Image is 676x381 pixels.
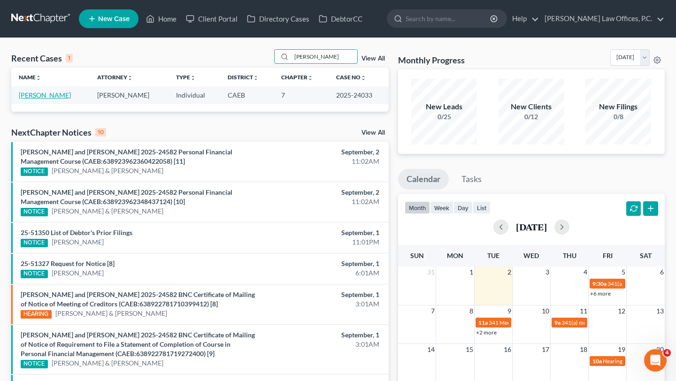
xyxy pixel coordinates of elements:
[507,267,512,278] span: 2
[465,344,474,355] span: 15
[476,329,497,336] a: +2 more
[95,128,106,137] div: 10
[603,358,676,365] span: Hearing for [PERSON_NAME]
[98,15,130,23] span: New Case
[21,168,48,176] div: NOTICE
[398,54,465,66] h3: Monthly Progress
[21,270,48,278] div: NOTICE
[489,319,573,326] span: 341 Meeting for [PERSON_NAME]
[640,251,652,259] span: Sat
[169,86,220,104] td: Individual
[19,74,41,81] a: Nameunfold_more
[411,101,477,112] div: New Leads
[52,237,104,247] a: [PERSON_NAME]
[52,268,104,278] a: [PERSON_NAME]
[516,222,547,232] h2: [DATE]
[266,188,379,197] div: September, 2
[540,10,664,27] a: [PERSON_NAME] Law Offices, P.C.
[292,50,357,63] input: Search by name...
[266,299,379,309] div: 3:01AM
[21,290,255,308] a: [PERSON_NAME] and [PERSON_NAME] 2025-24582 BNC Certificate of Mailing of Notice of Meeting of Cre...
[266,147,379,157] div: September, 2
[617,344,626,355] span: 19
[21,331,255,358] a: [PERSON_NAME] and [PERSON_NAME] 2025-24582 BNC Certificate of Mailing of Notice of Requirement to...
[274,86,329,104] td: 7
[541,344,550,355] span: 17
[617,305,626,317] span: 12
[579,344,588,355] span: 18
[190,75,196,81] i: unfold_more
[11,53,73,64] div: Recent Cases
[478,319,488,326] span: 11a
[655,344,665,355] span: 20
[545,267,550,278] span: 3
[361,130,385,136] a: View All
[329,86,389,104] td: 2025-24033
[473,201,491,214] button: list
[176,74,196,81] a: Typeunfold_more
[127,75,133,81] i: unfold_more
[590,290,611,297] a: +6 more
[406,10,492,27] input: Search by name...
[52,166,163,175] a: [PERSON_NAME] & [PERSON_NAME]
[21,360,48,368] div: NOTICE
[453,201,473,214] button: day
[21,208,48,216] div: NOTICE
[266,330,379,340] div: September, 1
[469,267,474,278] span: 1
[266,259,379,268] div: September, 1
[266,237,379,247] div: 11:01PM
[141,10,181,27] a: Home
[563,251,576,259] span: Thu
[314,10,367,27] a: DebtorCC
[21,188,232,206] a: [PERSON_NAME] and [PERSON_NAME] 2025-24582 Personal Financial Management Course (CAEB:63892396234...
[253,75,259,81] i: unfold_more
[21,229,132,236] a: 25-51350 List of Debtor's Prior Filings
[453,169,490,190] a: Tasks
[97,74,133,81] a: Attorneyunfold_more
[336,74,366,81] a: Case Nounfold_more
[405,201,430,214] button: month
[554,319,561,326] span: 9a
[220,86,274,104] td: CAEB
[503,344,512,355] span: 16
[21,259,115,267] a: 25-51327 Request for Notice [8]
[266,197,379,206] div: 11:02AM
[21,239,48,247] div: NOTICE
[11,127,106,138] div: NextChapter Notices
[19,91,71,99] a: [PERSON_NAME]
[52,358,163,368] a: [PERSON_NAME] & [PERSON_NAME]
[90,86,168,104] td: [PERSON_NAME]
[487,251,499,259] span: Tue
[36,75,41,81] i: unfold_more
[361,75,366,81] i: unfold_more
[266,340,379,349] div: 3:01AM
[426,344,436,355] span: 14
[430,305,436,317] span: 7
[55,309,167,318] a: [PERSON_NAME] & [PERSON_NAME]
[430,201,453,214] button: week
[644,349,667,372] iframe: Intercom live chat
[410,251,424,259] span: Sun
[266,228,379,237] div: September, 1
[592,280,607,287] span: 9:30a
[469,305,474,317] span: 8
[52,206,163,216] a: [PERSON_NAME] & [PERSON_NAME]
[579,305,588,317] span: 11
[592,358,602,365] span: 10a
[583,267,588,278] span: 4
[21,310,52,319] div: HEARING
[181,10,242,27] a: Client Portal
[242,10,314,27] a: Directory Cases
[307,75,313,81] i: unfold_more
[659,267,665,278] span: 6
[21,148,232,165] a: [PERSON_NAME] and [PERSON_NAME] 2025-24582 Personal Financial Management Course (CAEB:63892396236...
[621,267,626,278] span: 5
[447,251,463,259] span: Mon
[585,112,651,122] div: 0/8
[411,112,477,122] div: 0/25
[361,55,385,62] a: View All
[585,101,651,112] div: New Filings
[499,112,564,122] div: 0/12
[426,267,436,278] span: 31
